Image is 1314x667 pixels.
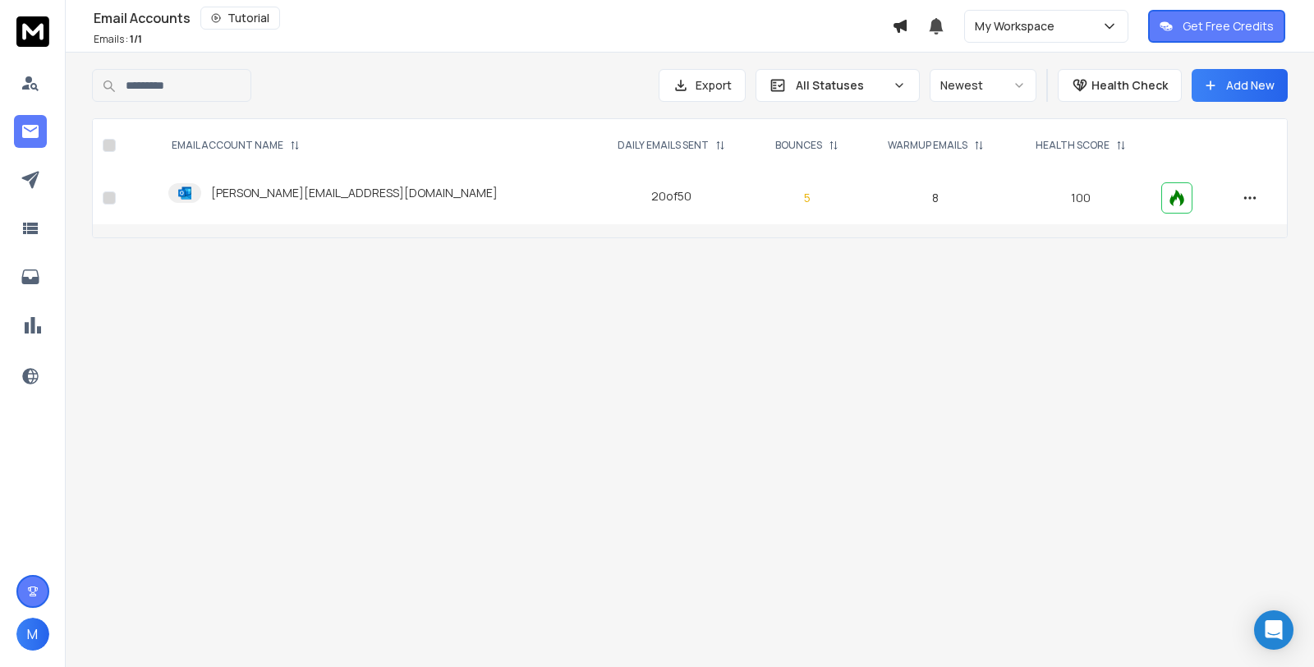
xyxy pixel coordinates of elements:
div: EMAIL ACCOUNT NAME [172,139,300,152]
button: Add New [1192,69,1288,102]
button: M [16,618,49,651]
div: Email Accounts [94,7,892,30]
button: Health Check [1058,69,1182,102]
span: 1 / 1 [130,32,142,46]
p: BOUNCES [775,139,822,152]
p: DAILY EMAILS SENT [618,139,709,152]
p: All Statuses [796,77,886,94]
p: Emails : [94,33,142,46]
p: My Workspace [975,18,1061,34]
td: 100 [1010,172,1151,224]
p: Get Free Credits [1183,18,1274,34]
p: WARMUP EMAILS [888,139,967,152]
p: 5 [762,190,851,206]
button: Newest [930,69,1036,102]
p: [PERSON_NAME][EMAIL_ADDRESS][DOMAIN_NAME] [211,185,498,201]
p: Health Check [1091,77,1168,94]
button: Get Free Credits [1148,10,1285,43]
td: 8 [861,172,1010,224]
p: HEALTH SCORE [1036,139,1110,152]
button: Export [659,69,746,102]
button: Tutorial [200,7,280,30]
div: 20 of 50 [651,188,691,205]
div: Open Intercom Messenger [1254,610,1293,650]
